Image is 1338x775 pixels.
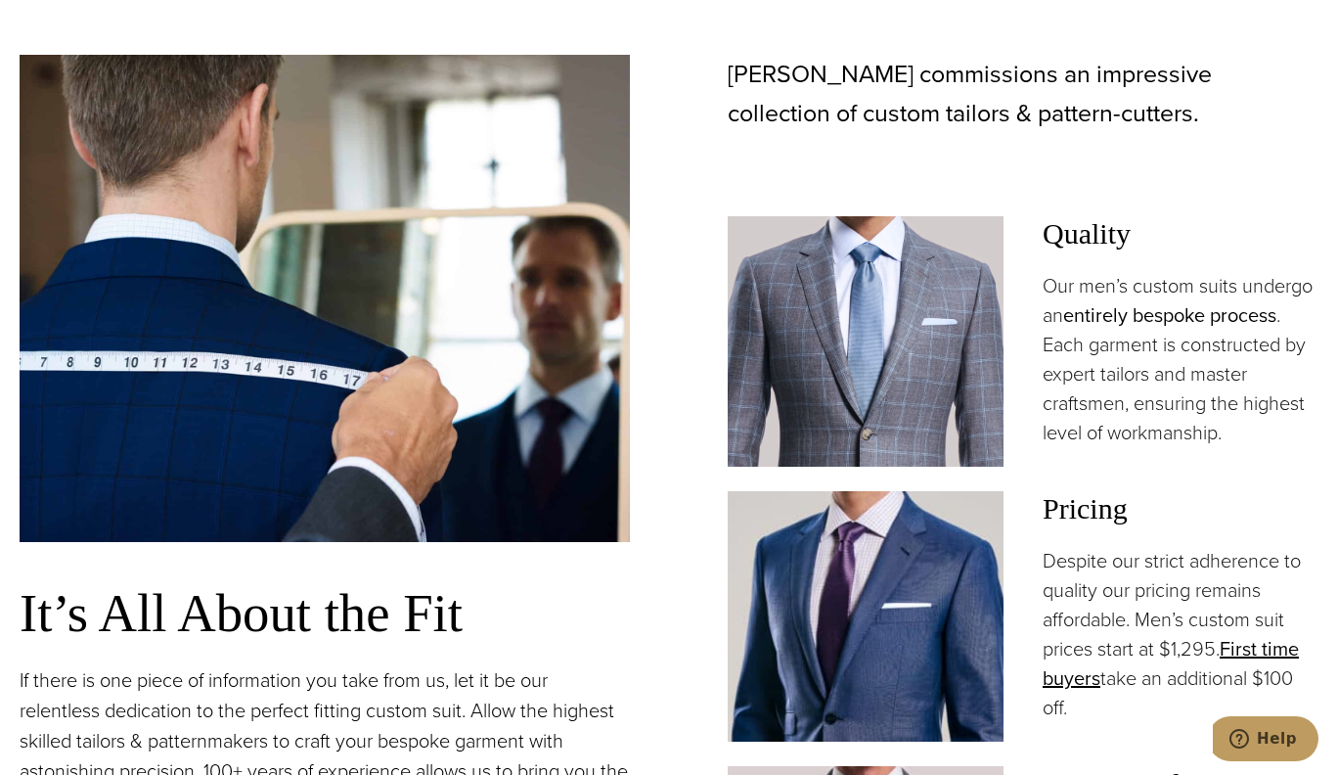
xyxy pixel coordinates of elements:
iframe: Opens a widget where you can chat to one of our agents [1213,716,1318,765]
h3: Pricing [1043,491,1318,526]
img: Client in Zegna grey windowpane bespoke suit with white shirt and light blue tie. [728,216,1003,467]
img: Bespoke tailor measuring the shoulder of client wearing a blue bespoke suit. [20,55,630,542]
a: First time buyers [1043,634,1299,693]
img: Client in blue solid custom made suit with white shirt and navy tie. Fabric by Scabal. [728,491,1003,742]
p: Our men’s custom suits undergo an . Each garment is constructed by expert tailors and master craf... [1043,271,1318,447]
h3: Quality [1043,216,1318,251]
p: Despite our strict adherence to quality our pricing remains affordable. Men’s custom suit prices ... [1043,546,1318,722]
p: [PERSON_NAME] commissions an impressive collection of custom tailors & pattern-cutters. [728,55,1318,133]
h3: It’s All About the Fit [20,581,630,646]
a: entirely bespoke process [1063,300,1276,330]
